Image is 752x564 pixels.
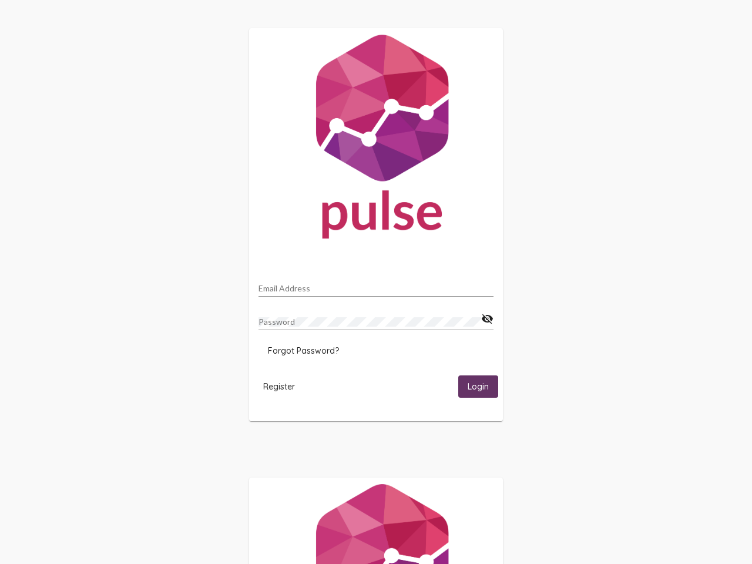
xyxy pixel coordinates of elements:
button: Forgot Password? [258,340,348,361]
button: Register [254,375,304,397]
mat-icon: visibility_off [481,312,493,326]
span: Login [468,382,489,392]
span: Register [263,381,295,392]
button: Login [458,375,498,397]
span: Forgot Password? [268,345,339,356]
img: Pulse For Good Logo [249,28,503,250]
